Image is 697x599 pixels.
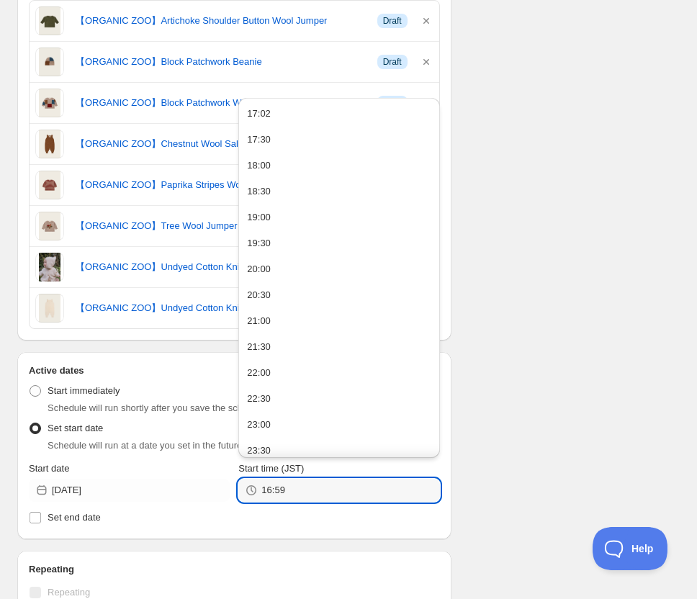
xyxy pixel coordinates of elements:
[247,236,271,251] div: 19:30
[48,587,90,598] span: Repeating
[29,364,440,378] h2: Active dates
[48,423,103,433] span: Set start date
[76,301,366,315] a: 【ORGANIC ZOO】Undyed Cotton Knitted Salopette
[76,219,366,233] a: 【ORGANIC ZOO】Tree Wool Jumper
[247,158,271,173] div: 18:00
[76,55,366,69] a: 【ORGANIC ZOO】Block Patchwork Beanie
[247,392,271,406] div: 22:30
[243,102,435,125] button: 17:02
[247,340,271,354] div: 21:30
[76,96,366,110] a: 【ORGANIC ZOO】Block Patchwork Wool Jumper
[243,361,435,384] button: 22:00
[243,180,435,203] button: 18:30
[243,128,435,151] button: 17:30
[29,463,69,474] span: Start date
[76,178,366,192] a: 【ORGANIC ZOO】Paprika Stripes Wool Jumper
[48,512,101,523] span: Set end date
[383,97,402,109] span: Draft
[243,387,435,410] button: 22:30
[383,56,402,68] span: Draft
[243,335,435,359] button: 21:30
[76,14,366,28] a: 【ORGANIC ZOO】Artichoke Shoulder Button Wool Jumper
[247,210,271,225] div: 19:00
[383,15,402,27] span: Draft
[247,443,271,458] div: 23:30
[247,132,271,147] div: 17:30
[247,184,271,199] div: 18:30
[48,402,266,413] span: Schedule will run shortly after you save the schedule
[247,314,271,328] div: 21:00
[593,527,668,570] iframe: Toggle Customer Support
[243,284,435,307] button: 20:30
[29,562,440,577] h2: Repeating
[48,385,120,396] span: Start immediately
[76,260,366,274] a: 【ORGANIC ZOO】Undyed Cotton Knitted Pixie Hat
[247,107,271,121] div: 17:02
[247,418,271,432] div: 23:00
[243,258,435,281] button: 20:00
[243,413,435,436] button: 23:00
[243,232,435,255] button: 19:30
[238,463,304,474] span: Start time (JST)
[243,154,435,177] button: 18:00
[243,206,435,229] button: 19:00
[247,366,271,380] div: 22:00
[243,310,435,333] button: 21:00
[48,440,242,451] span: Schedule will run at a date you set in the future
[76,137,366,151] a: 【ORGANIC ZOO】Chestnut Wool Salopette
[243,439,435,462] button: 23:30
[247,288,271,302] div: 20:30
[247,262,271,276] div: 20:00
